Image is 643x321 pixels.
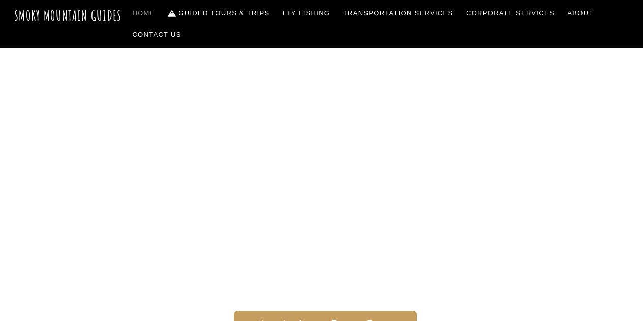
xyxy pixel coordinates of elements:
a: Home [129,3,159,24]
a: Fly Fishing [279,3,334,24]
a: Transportation Services [339,3,457,24]
span: Smoky Mountain Guides [27,145,617,190]
a: Contact Us [129,24,186,45]
a: About [564,3,598,24]
a: Smoky Mountain Guides [14,7,122,24]
span: The ONLY one-stop, full Service Guide Company for the Gatlinburg and [GEOGRAPHIC_DATA] side of th... [27,190,617,280]
a: Guided Tours & Trips [164,3,273,24]
a: Corporate Services [462,3,559,24]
